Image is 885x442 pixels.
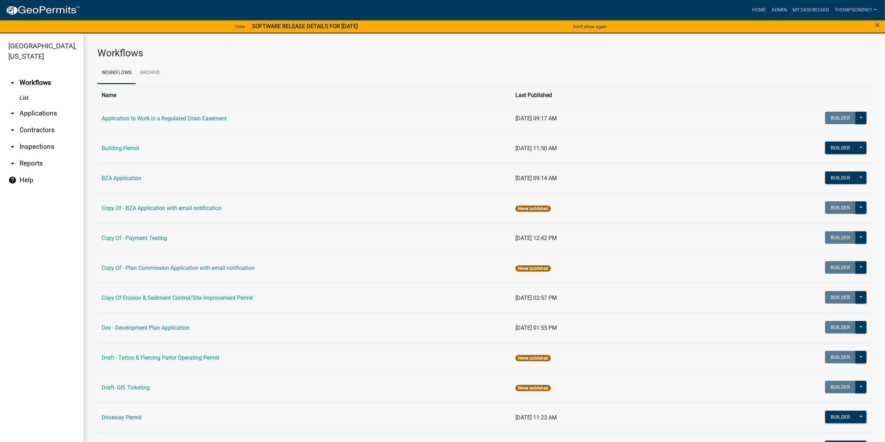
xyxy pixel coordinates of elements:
[515,175,557,182] span: [DATE] 09:14 AM
[97,62,136,84] a: Workflows
[252,23,358,30] strong: SOFTWARE RELEASE DETAILS FOR [DATE]
[102,354,219,361] a: Draft - Tattoo & Piercing Parlor Operating Permit
[875,21,880,29] button: Close
[8,126,17,134] i: arrow_drop_down
[511,87,741,104] th: Last Published
[102,235,167,241] a: Copy Of - Payment Testing
[515,265,551,272] span: Never published
[8,176,17,184] i: help
[515,206,551,212] span: Never published
[515,115,557,122] span: [DATE] 09:17 AM
[102,384,150,391] a: Draft- GIS Ticketing
[97,47,871,59] h3: Workflows
[8,159,17,168] i: arrow_drop_down
[825,351,856,363] button: Builder
[825,261,856,274] button: Builder
[825,381,856,393] button: Builder
[515,385,551,391] span: Never published
[97,87,511,104] th: Name
[8,143,17,151] i: arrow_drop_down
[825,411,856,423] button: Builder
[769,3,790,17] a: Admin
[102,115,227,122] a: Application to Work in a Regulated Drain Easement
[825,291,856,304] button: Builder
[102,324,189,331] a: Dev - Development Plan Application
[515,414,557,421] span: [DATE] 11:23 AM
[825,171,856,184] button: Builder
[825,142,856,154] button: Builder
[515,235,557,241] span: [DATE] 12:42 PM
[102,205,221,211] a: Copy Of - BZA Application with email notification
[749,3,769,17] a: Home
[825,201,856,214] button: Builder
[102,145,139,152] a: Building Permit
[875,20,880,30] span: ×
[8,79,17,87] i: arrow_drop_up
[102,295,253,301] a: Copy Of Erosion & Sediment Control/Site Improvement Permit
[102,175,141,182] a: BZA Application
[515,324,557,331] span: [DATE] 01:55 PM
[825,112,856,124] button: Builder
[102,265,254,271] a: Copy Of - Plan Commission Application with email notification
[570,21,609,32] button: Don't show again
[136,62,164,84] a: Archive
[790,3,832,17] a: My Dashboard
[102,414,142,421] a: Driveway Permit
[832,3,879,17] a: thompson0901
[515,355,551,361] span: Never published
[825,231,856,244] button: Builder
[8,109,17,118] i: arrow_drop_down
[515,295,557,301] span: [DATE] 02:57 PM
[515,145,557,152] span: [DATE] 11:50 AM
[825,321,856,333] button: Builder
[232,21,248,32] a: View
